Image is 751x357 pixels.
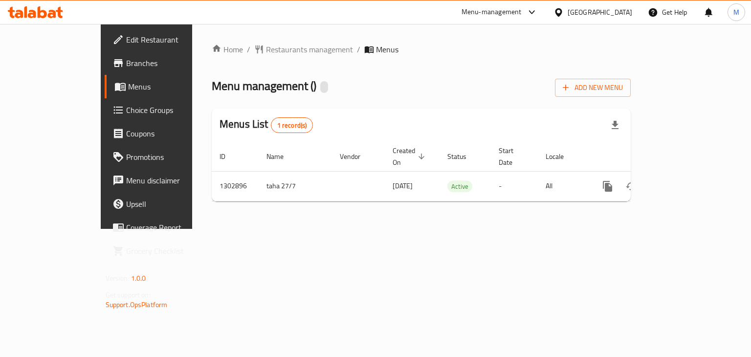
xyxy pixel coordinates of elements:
[733,7,739,18] span: M
[447,151,479,162] span: Status
[105,98,226,122] a: Choice Groups
[619,175,643,198] button: Change Status
[105,75,226,98] a: Menus
[126,57,219,69] span: Branches
[126,128,219,139] span: Coupons
[220,117,313,133] h2: Menus List
[212,44,243,55] a: Home
[212,142,698,201] table: enhanced table
[546,151,576,162] span: Locale
[131,272,146,285] span: 1.0.0
[271,117,313,133] div: Total records count
[266,44,353,55] span: Restaurants management
[247,44,250,55] li: /
[106,298,168,311] a: Support.OpsPlatform
[212,75,316,97] span: Menu management ( )
[126,104,219,116] span: Choice Groups
[254,44,353,55] a: Restaurants management
[126,245,219,257] span: Grocery Checklist
[266,151,296,162] span: Name
[393,179,413,192] span: [DATE]
[568,7,632,18] div: [GEOGRAPHIC_DATA]
[106,289,151,301] span: Get support on:
[126,222,219,233] span: Coverage Report
[603,113,627,137] div: Export file
[105,192,226,216] a: Upsell
[393,145,428,168] span: Created On
[357,44,360,55] li: /
[259,171,332,201] td: taha 27/7
[376,44,398,55] span: Menus
[105,145,226,169] a: Promotions
[340,151,373,162] span: Vendor
[126,151,219,163] span: Promotions
[212,171,259,201] td: 1302896
[462,6,522,18] div: Menu-management
[105,51,226,75] a: Branches
[220,151,238,162] span: ID
[126,175,219,186] span: Menu disclaimer
[491,171,538,201] td: -
[596,175,619,198] button: more
[499,145,526,168] span: Start Date
[212,44,631,55] nav: breadcrumb
[105,122,226,145] a: Coupons
[105,169,226,192] a: Menu disclaimer
[105,216,226,239] a: Coverage Report
[128,81,219,92] span: Menus
[588,142,698,172] th: Actions
[538,171,588,201] td: All
[106,272,130,285] span: Version:
[105,28,226,51] a: Edit Restaurant
[105,239,226,263] a: Grocery Checklist
[126,34,219,45] span: Edit Restaurant
[563,82,623,94] span: Add New Menu
[447,181,472,192] span: Active
[271,121,313,130] span: 1 record(s)
[555,79,631,97] button: Add New Menu
[126,198,219,210] span: Upsell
